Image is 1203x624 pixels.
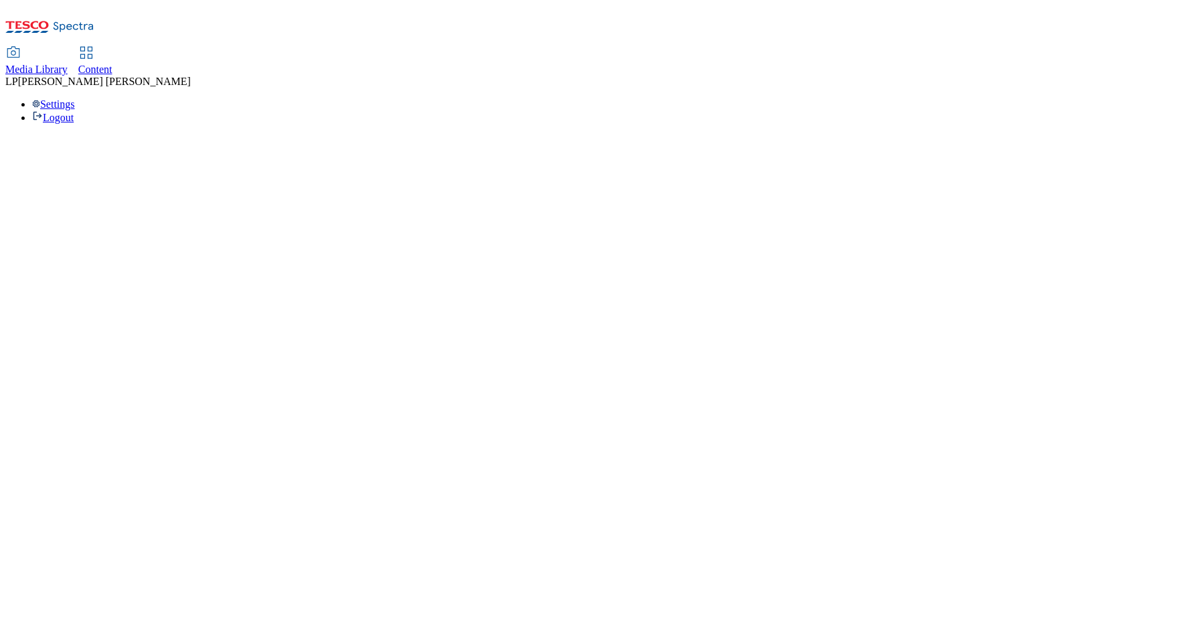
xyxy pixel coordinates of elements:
[78,64,112,75] span: Content
[32,112,74,123] a: Logout
[5,76,18,87] span: LP
[32,98,75,110] a: Settings
[5,48,68,76] a: Media Library
[5,64,68,75] span: Media Library
[18,76,191,87] span: [PERSON_NAME] [PERSON_NAME]
[78,48,112,76] a: Content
